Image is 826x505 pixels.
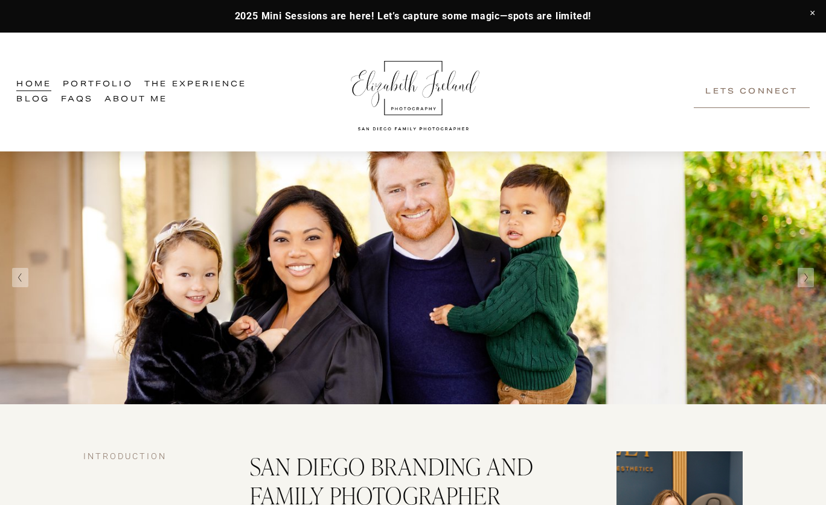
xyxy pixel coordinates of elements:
[83,451,210,463] h4: Introduction
[104,92,167,107] a: About Me
[798,268,814,287] button: Next Slide
[63,77,133,92] a: Portfolio
[144,78,247,92] span: The Experience
[694,77,809,108] a: Lets Connect
[61,92,93,107] a: FAQs
[344,49,483,135] img: Elizabeth Ireland Photography San Diego Family Photographer
[16,92,50,107] a: Blog
[12,268,28,287] button: Previous Slide
[144,77,247,92] a: folder dropdown
[16,77,51,92] a: Home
